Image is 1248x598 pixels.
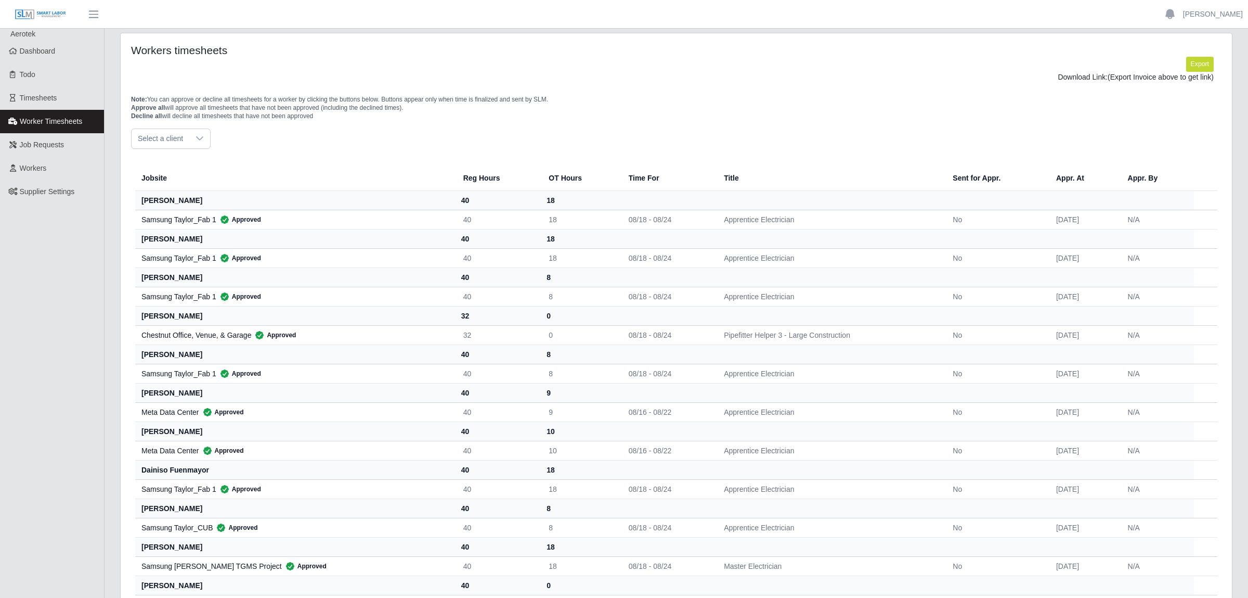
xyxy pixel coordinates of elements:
[20,141,64,149] span: Job Requests
[620,479,716,499] td: 08/18 - 08/24
[944,325,1048,345] td: No
[216,291,261,302] span: Approved
[620,556,716,576] td: 08/18 - 08/24
[199,407,244,417] span: Approved
[620,287,716,306] td: 08/18 - 08/24
[455,402,541,422] td: 40
[716,287,944,306] td: Apprentice Electrician
[1120,248,1194,268] td: N/A
[1048,364,1120,383] td: [DATE]
[540,248,620,268] td: 18
[1048,248,1120,268] td: [DATE]
[20,70,35,79] span: Todo
[540,287,620,306] td: 8
[1048,479,1120,499] td: [DATE]
[135,166,455,191] th: Jobsite
[620,166,716,191] th: Time For
[716,402,944,422] td: Apprentice Electrician
[455,345,541,364] th: 40
[1048,518,1120,537] td: [DATE]
[1120,556,1194,576] td: N/A
[455,383,541,402] th: 40
[620,325,716,345] td: 08/18 - 08/24
[1048,287,1120,306] td: [DATE]
[944,518,1048,537] td: No
[540,460,620,479] th: 18
[1120,287,1194,306] td: N/A
[1048,556,1120,576] td: [DATE]
[1120,402,1194,422] td: N/A
[540,402,620,422] td: 9
[282,561,327,571] span: Approved
[135,190,455,210] th: [PERSON_NAME]
[944,402,1048,422] td: No
[216,253,261,263] span: Approved
[540,166,620,191] th: OT Hours
[141,561,447,571] div: Samsung [PERSON_NAME] TGMS Project
[135,229,455,248] th: [PERSON_NAME]
[1186,57,1214,71] button: Export
[540,556,620,576] td: 18
[944,166,1048,191] th: Sent for Appr.
[455,441,541,460] td: 40
[216,214,261,225] span: Approved
[20,94,57,102] span: Timesheets
[540,383,620,402] th: 9
[216,368,261,379] span: Approved
[1120,441,1194,460] td: N/A
[141,484,447,494] div: Samsung Taylor_Fab 1
[540,518,620,537] td: 8
[1120,364,1194,383] td: N/A
[455,537,541,556] th: 40
[135,268,455,287] th: [PERSON_NAME]
[540,499,620,518] th: 8
[1183,9,1243,20] a: [PERSON_NAME]
[135,460,455,479] th: dainiso fuenmayor
[716,325,944,345] td: Pipefitter Helper 3 - Large Construction
[944,210,1048,229] td: No
[716,441,944,460] td: Apprentice Electrician
[540,268,620,287] th: 8
[1048,210,1120,229] td: [DATE]
[540,479,620,499] td: 18
[135,306,455,325] th: [PERSON_NAME]
[455,576,541,595] th: 40
[135,499,455,518] th: [PERSON_NAME]
[1120,518,1194,537] td: N/A
[141,407,447,417] div: Meta Data Center
[1120,210,1194,229] td: N/A
[944,364,1048,383] td: No
[131,44,576,57] h4: Workers timesheets
[139,72,1214,83] div: Download Link:
[131,112,162,120] span: Decline all
[716,166,944,191] th: Title
[455,190,541,210] th: 40
[455,460,541,479] th: 40
[1048,402,1120,422] td: [DATE]
[944,287,1048,306] td: No
[20,117,82,125] span: Worker Timesheets
[141,214,447,225] div: Samsung Taylor_Fab 1
[135,345,455,364] th: [PERSON_NAME]
[141,446,447,456] div: Meta Data Center
[620,518,716,537] td: 08/18 - 08/24
[455,325,541,345] td: 32
[141,523,447,533] div: Samsung Taylor_CUB
[1108,73,1214,81] span: (Export Invoice above to get link)
[20,187,75,196] span: Supplier Settings
[135,422,455,441] th: [PERSON_NAME]
[716,364,944,383] td: Apprentice Electrician
[540,364,620,383] td: 8
[135,383,455,402] th: [PERSON_NAME]
[1048,325,1120,345] td: [DATE]
[141,330,447,340] div: Chestnut Office, Venue, & Garage
[455,268,541,287] th: 40
[716,248,944,268] td: Apprentice Electrician
[455,306,541,325] th: 32
[1048,441,1120,460] td: [DATE]
[540,345,620,364] th: 8
[540,229,620,248] th: 18
[455,287,541,306] td: 40
[716,556,944,576] td: Master Electrician
[540,422,620,441] th: 10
